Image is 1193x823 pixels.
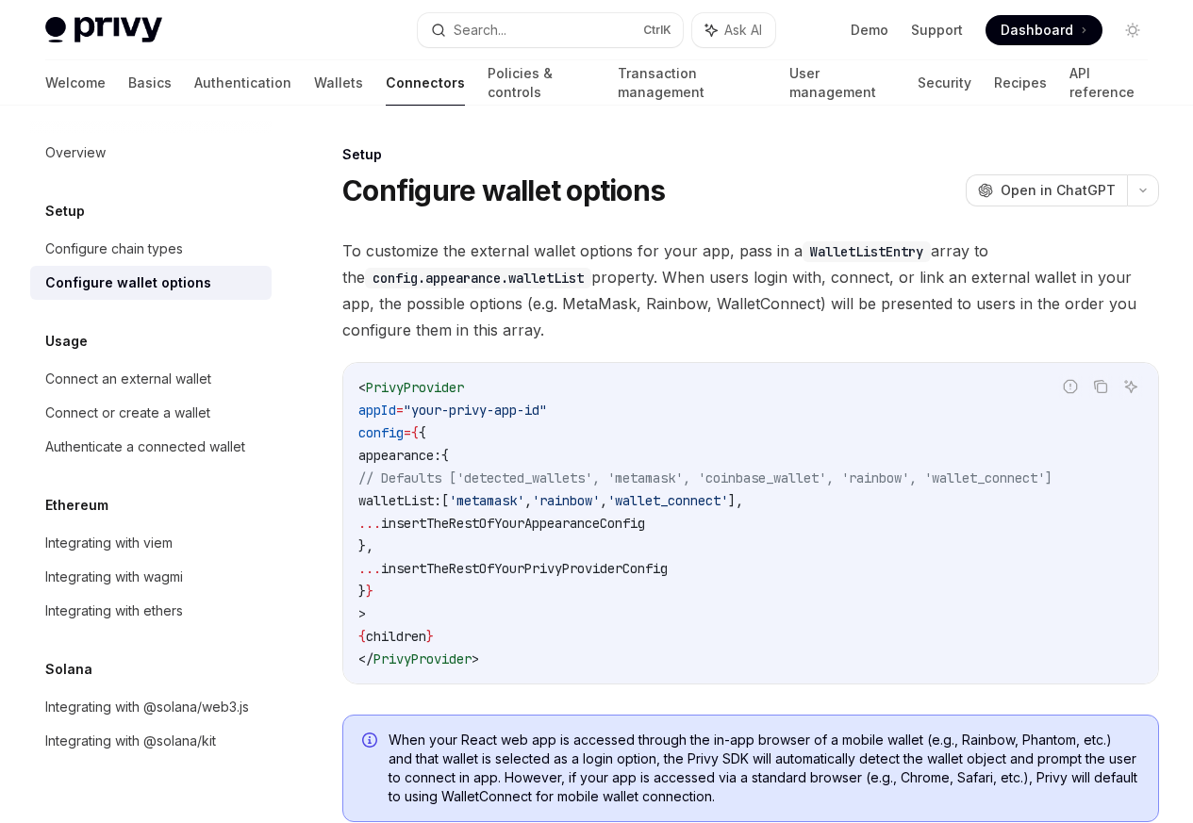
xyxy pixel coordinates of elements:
a: API reference [1069,60,1148,106]
a: Integrating with ethers [30,594,272,628]
span: children [366,628,426,645]
a: Integrating with viem [30,526,272,560]
span: 'rainbow' [532,492,600,509]
svg: Info [362,732,381,751]
a: Integrating with wagmi [30,560,272,594]
a: Connectors [386,60,465,106]
h1: Configure wallet options [342,173,665,207]
a: Welcome [45,60,106,106]
a: Authentication [194,60,291,106]
span: Ctrl K [643,23,671,38]
span: When your React web app is accessed through the in-app browser of a mobile wallet (e.g., Rainbow,... [389,731,1139,806]
h5: Usage [45,330,88,353]
a: Policies & controls [488,60,595,106]
div: Search... [454,19,506,41]
span: appearance: [358,447,441,464]
span: Open in ChatGPT [1001,181,1116,200]
span: PrivyProvider [366,379,464,396]
a: User management [789,60,895,106]
span: = [404,424,411,441]
a: Basics [128,60,172,106]
span: } [358,583,366,600]
div: Connect an external wallet [45,368,211,390]
span: PrivyProvider [373,650,472,667]
a: Security [918,60,971,106]
a: Dashboard [986,15,1102,45]
div: Integrating with @solana/kit [45,730,216,752]
span: , [600,492,607,509]
span: { [358,628,366,645]
span: insertTheRestOfYourAppearanceConfig [381,515,645,532]
span: } [366,583,373,600]
a: Demo [851,21,888,40]
span: Ask AI [724,21,762,40]
span: { [419,424,426,441]
span: } [426,628,434,645]
span: To customize the external wallet options for your app, pass in a array to the property. When user... [342,238,1159,343]
span: < [358,379,366,396]
code: WalletListEntry [803,241,931,262]
div: Integrating with wagmi [45,566,183,588]
div: Integrating with @solana/web3.js [45,696,249,718]
button: Search...CtrlK [418,13,683,47]
a: Integrating with @solana/kit [30,724,272,758]
a: Integrating with @solana/web3.js [30,690,272,724]
span: > [358,605,366,622]
span: { [441,447,449,464]
a: Support [911,21,963,40]
button: Report incorrect code [1058,374,1083,399]
button: Copy the contents from the code block [1088,374,1113,399]
span: = [396,402,404,419]
div: Configure chain types [45,238,183,260]
h5: Ethereum [45,494,108,517]
h5: Solana [45,658,92,681]
span: 'wallet_connect' [607,492,728,509]
span: config [358,424,404,441]
a: Recipes [994,60,1047,106]
a: Wallets [314,60,363,106]
code: config.appearance.walletList [365,268,591,288]
span: Dashboard [1001,21,1073,40]
div: Integrating with viem [45,532,173,554]
div: Integrating with ethers [45,600,183,622]
span: "your-privy-app-id" [404,402,547,419]
span: [ [441,492,449,509]
h5: Setup [45,200,85,222]
span: ... [358,515,381,532]
button: Ask AI [1118,374,1143,399]
button: Open in ChatGPT [966,174,1127,206]
div: Connect or create a wallet [45,402,210,424]
span: ], [728,492,743,509]
span: // Defaults ['detected_wallets', 'metamask', 'coinbase_wallet', 'rainbow', 'wallet_connect'] [358,469,1052,486]
span: 'metamask' [449,492,524,509]
a: Configure wallet options [30,266,272,300]
span: > [472,650,479,667]
span: appId [358,402,396,419]
a: Authenticate a connected wallet [30,430,272,464]
span: insertTheRestOfYourPrivyProviderConfig [381,560,668,577]
span: , [524,492,532,509]
a: Connect or create a wallet [30,396,272,430]
a: Overview [30,136,272,170]
a: Transaction management [618,60,767,106]
span: }, [358,537,373,554]
a: Configure chain types [30,232,272,266]
span: walletList: [358,492,441,509]
span: { [411,424,419,441]
div: Setup [342,145,1159,164]
div: Overview [45,141,106,164]
button: Toggle dark mode [1118,15,1148,45]
span: ... [358,560,381,577]
button: Ask AI [692,13,775,47]
span: </ [358,650,373,667]
img: light logo [45,17,162,43]
div: Configure wallet options [45,272,211,294]
div: Authenticate a connected wallet [45,436,245,458]
a: Connect an external wallet [30,362,272,396]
